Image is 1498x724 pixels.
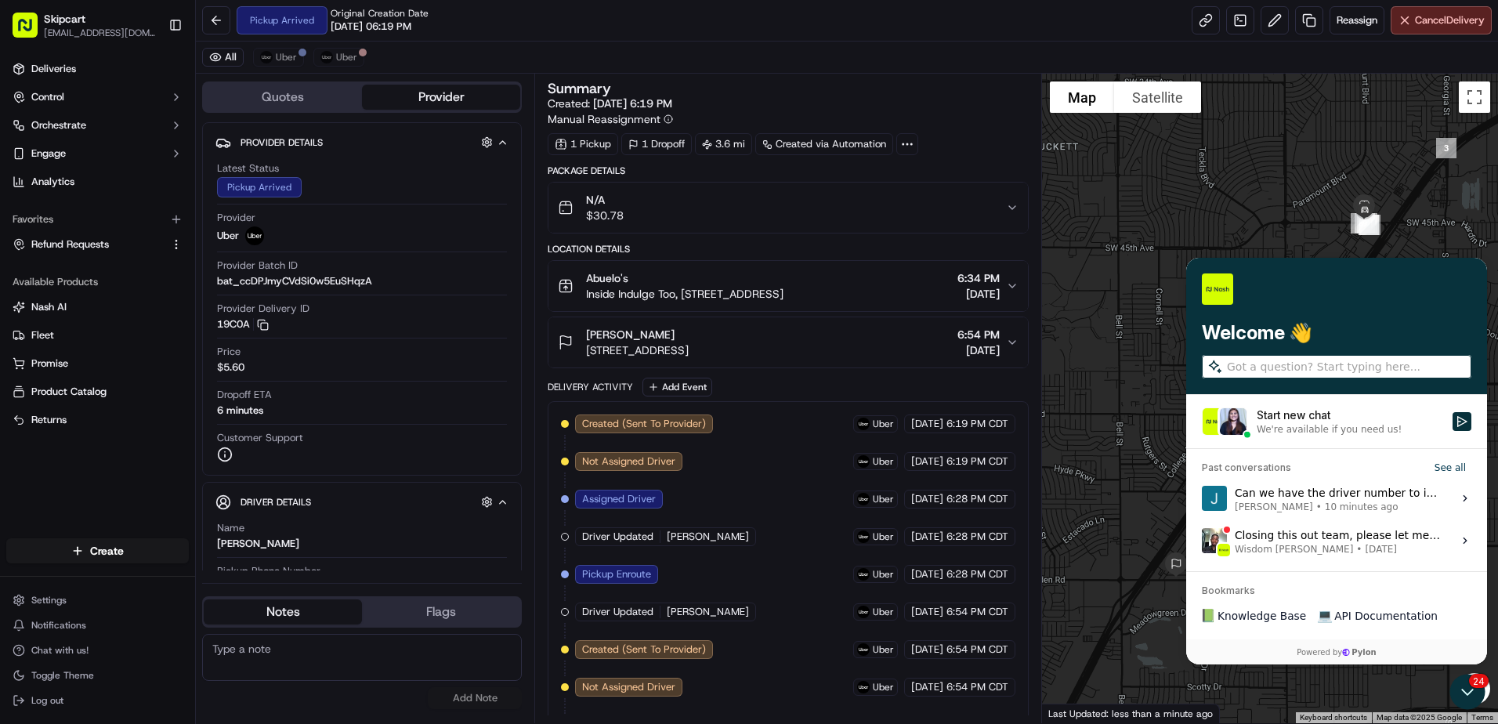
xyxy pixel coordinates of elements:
button: Chat with us! [6,639,189,661]
button: Skipcart[EMAIL_ADDRESS][DOMAIN_NAME] [6,6,162,44]
span: Latest Status [217,161,279,176]
button: CancelDelivery [1391,6,1492,34]
span: Orchestrate [31,118,86,132]
button: Notifications [6,614,189,636]
span: Settings [31,594,67,606]
span: [DATE] [911,454,943,469]
button: Flags [362,599,520,624]
button: Promise [6,351,189,376]
button: Product Catalog [6,379,189,404]
span: [DATE] 06:19 PM [331,20,411,34]
span: Pickup Enroute [582,567,651,581]
div: 3.6 mi [695,133,752,155]
button: Provider Details [215,129,508,155]
button: Uber [313,48,364,67]
button: Control [6,85,189,110]
span: Assigned Driver [582,492,656,506]
h3: Summary [548,81,611,96]
img: uber-new-logo.jpeg [260,51,273,63]
span: [DATE] [911,567,943,581]
button: Show street map [1050,81,1114,113]
span: Log out [31,694,63,707]
span: [DATE] [911,417,943,431]
span: [DATE] 6:19 PM [593,96,672,110]
span: Control [31,90,64,104]
span: [PERSON_NAME] [667,530,749,544]
div: Available Products [6,270,189,295]
img: uber-new-logo.jpeg [857,493,870,505]
button: All [202,48,244,67]
img: uber-new-logo.jpeg [857,643,870,656]
span: Engage [31,147,66,161]
span: [DATE] [911,680,943,694]
span: Driver Updated [582,530,653,544]
span: Uber [217,229,239,243]
div: 6 minutes [217,404,263,418]
span: 6:28 PM CDT [946,567,1008,581]
a: Terms (opens in new tab) [1471,713,1493,722]
span: Uber [873,681,894,693]
span: Create [90,543,124,559]
a: Returns [13,413,183,427]
span: Pickup Phone Number [217,564,320,578]
a: Product Catalog [13,385,183,399]
span: Product Catalog [31,385,107,399]
span: Uber [873,606,894,618]
button: Quotes [204,85,362,110]
div: Delivery Activity [548,381,633,393]
span: Uber [276,51,297,63]
span: Created: [548,96,672,111]
img: uber-new-logo.jpeg [857,681,870,693]
div: 8 [1344,207,1377,240]
div: Package Details [548,165,1029,177]
div: Location Details [548,243,1029,255]
span: 6:54 PM CDT [946,643,1008,657]
span: Analytics [31,175,74,189]
a: Refund Requests [13,237,164,252]
button: Settings [6,589,189,611]
div: 9 [1348,207,1381,240]
span: Returns [31,413,67,427]
span: 6:28 PM CDT [946,492,1008,506]
span: [DATE] [957,342,1000,358]
div: 3 [1430,132,1463,165]
div: 1 Pickup [548,133,618,155]
span: Notifications [31,619,86,632]
span: Uber [873,493,894,505]
img: uber-new-logo.jpeg [857,568,870,581]
span: 6:28 PM CDT [946,530,1008,544]
iframe: Open customer support [1448,672,1490,715]
span: [PERSON_NAME] [586,327,675,342]
button: Nash AI [6,295,189,320]
span: Not Assigned Driver [582,680,675,694]
button: Skipcart [44,11,85,27]
span: 6:54 PM CDT [946,605,1008,619]
div: 6 [1352,208,1385,241]
span: Uber [336,51,357,63]
button: [EMAIL_ADDRESS][DOMAIN_NAME] [44,27,156,39]
span: Nash AI [31,300,67,314]
button: Log out [6,690,189,711]
span: Cancel Delivery [1415,13,1485,27]
button: Returns [6,407,189,433]
span: Provider Batch ID [217,259,298,273]
span: Original Creation Date [331,7,429,20]
div: Last Updated: less than a minute ago [1042,704,1220,723]
span: Uber [873,455,894,468]
span: Name [217,521,244,535]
